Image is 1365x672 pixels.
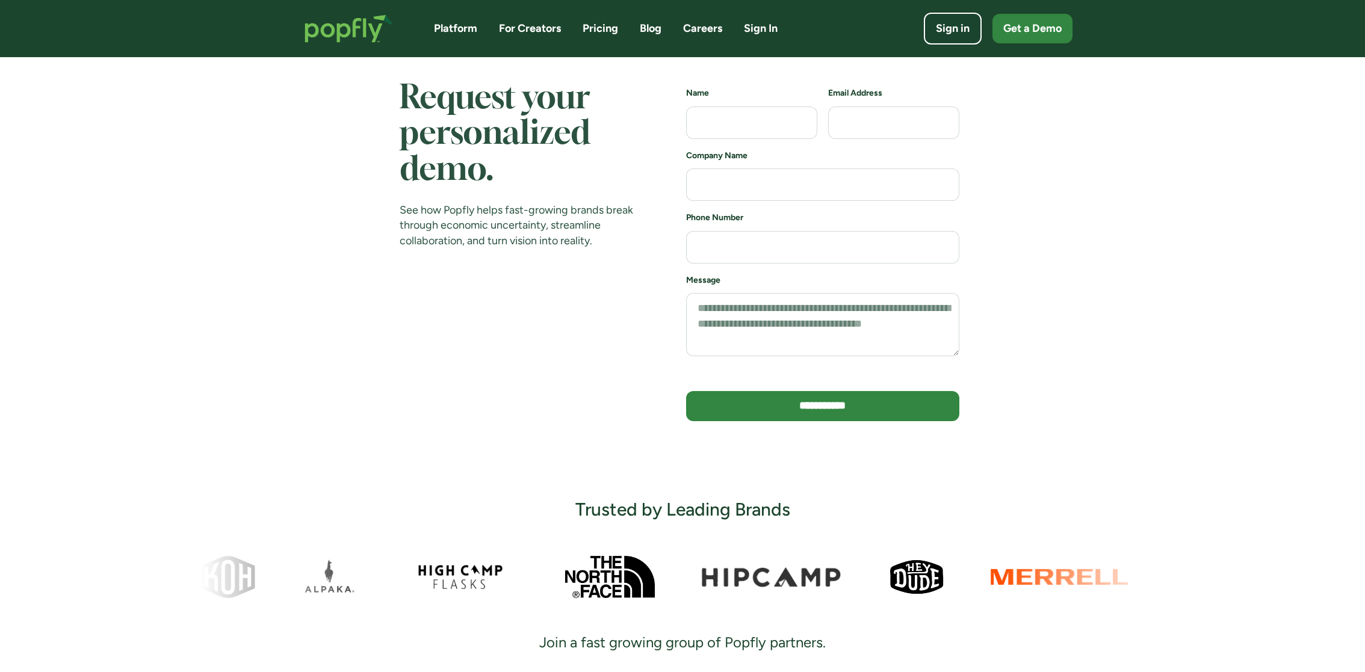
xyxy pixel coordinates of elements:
a: Careers [683,21,722,36]
div: See how Popfly helps fast-growing brands break through economic uncertainty, streamline collabora... [400,203,637,248]
a: Sign In [744,21,778,36]
a: Platform [434,21,477,36]
div: Sign in [936,21,970,36]
a: home [292,2,405,55]
h6: Phone Number [686,212,959,224]
h1: Request your personalized demo. [400,81,637,188]
div: Get a Demo [1003,21,1062,36]
a: For Creators [499,21,561,36]
div: Join a fast growing group of Popfly partners. [525,633,840,652]
a: Get a Demo [992,14,1072,43]
a: Sign in [924,13,982,45]
h3: Trusted by Leading Brands [575,498,790,521]
h6: Company Name [686,150,959,162]
h6: Email Address [828,87,959,99]
h6: Name [686,87,817,99]
a: Pricing [583,21,618,36]
a: Blog [640,21,661,36]
form: demo schedule [686,87,959,432]
h6: Message [686,274,959,286]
